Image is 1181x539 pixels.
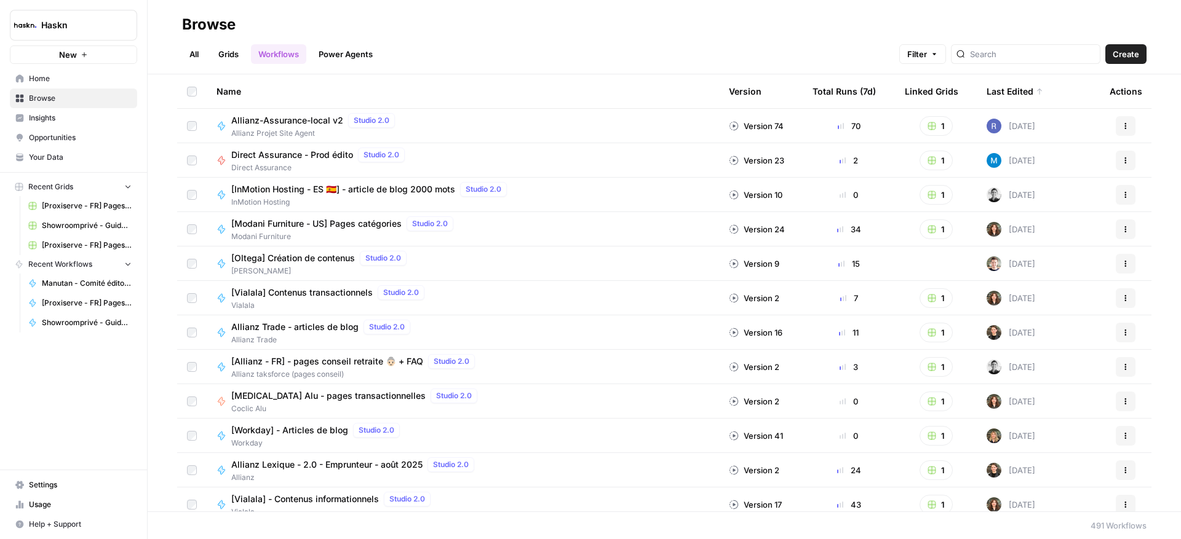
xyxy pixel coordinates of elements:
span: [Modani Furniture - US] Pages catégories [231,218,402,230]
a: Allianz Lexique - 2.0 - Emprunteur - août 2025Studio 2.0Allianz [217,457,709,483]
span: Allianz Trade [231,334,415,345]
div: 24 [813,464,885,476]
button: Recent Workflows [10,255,137,273]
div: Version 2 [729,292,779,304]
div: Version 41 [729,430,783,442]
div: [DATE] [987,360,1035,374]
span: Workday [231,438,405,449]
div: 34 [813,223,885,235]
button: Create [1105,44,1147,64]
button: Help + Support [10,514,137,534]
div: Version 10 [729,189,782,201]
div: Version 23 [729,154,784,167]
span: [Allianz - FR] - pages conseil retraite 👵🏻 + FAQ [231,355,423,368]
div: 3 [813,361,885,373]
span: Recent Workflows [28,259,92,270]
button: 1 [920,460,953,480]
span: [Workday] - Articles de blog [231,424,348,436]
div: 0 [813,189,885,201]
div: Version 2 [729,464,779,476]
div: [DATE] [987,394,1035,409]
span: Studio 2.0 [364,149,399,160]
img: uhgcgt6zpiex4psiaqgkk0ok3li6 [987,325,1001,340]
a: [Workday] - Articles de blogStudio 2.0Workday [217,423,709,449]
button: 1 [920,219,953,239]
span: Allianz [231,472,479,483]
a: Manutan - Comité éditorial [23,273,137,293]
a: Workflows [251,44,306,64]
span: Browse [29,93,132,104]
div: [DATE] [987,325,1035,340]
a: Grids [211,44,246,64]
span: Studio 2.0 [434,356,469,367]
span: Manutan - Comité éditorial [42,278,132,289]
span: Usage [29,499,132,510]
span: Vialala [231,300,429,311]
img: xlx1vc11lo246mpl6i14p9z1ximr [987,153,1001,168]
span: Recent Grids [28,181,73,192]
span: Filter [907,48,927,60]
a: Allianz-Assurance-local v2Studio 2.0Allianz Projet Site Agent [217,113,709,139]
div: [DATE] [987,119,1035,133]
span: Allianz Trade - articles de blog [231,321,359,333]
button: 1 [920,185,953,205]
span: Allianz Lexique - 2.0 - Emprunteur - août 2025 [231,458,423,471]
div: Version 17 [729,498,782,511]
div: 70 [813,120,885,132]
a: Insights [10,108,137,128]
div: 0 [813,430,885,442]
button: Recent Grids [10,178,137,196]
div: Version 16 [729,326,782,339]
div: 7 [813,292,885,304]
a: Showroomprivé - Guide d'achat de 800 mots Grid [23,216,137,235]
span: Studio 2.0 [389,494,425,505]
div: Version 2 [729,395,779,407]
img: 5szy29vhbbb2jvrzb4fwf88ktdwm [987,256,1001,271]
button: 1 [920,426,953,446]
span: Haskn [41,19,116,31]
button: 1 [920,357,953,377]
span: Allianz-Assurance-local v2 [231,114,343,127]
a: Usage [10,495,137,514]
span: Create [1113,48,1139,60]
a: Home [10,69,137,89]
span: [InMotion Hosting - ES 🇪🇸] - article de blog 2000 mots [231,183,455,195]
span: [Proxiserve - FR] Pages catégories - 800 mots sans FAQ Grid [42,240,132,251]
div: 43 [813,498,885,511]
button: 1 [920,495,953,514]
img: ziyu4k121h9vid6fczkx3ylgkuqx [987,428,1001,443]
div: Name [217,74,709,108]
div: Version 24 [729,223,785,235]
div: Actions [1110,74,1142,108]
div: Browse [182,15,236,34]
span: Studio 2.0 [436,390,472,401]
img: 5iwot33yo0fowbxplqtedoh7j1jy [987,187,1001,202]
span: Help + Support [29,519,132,530]
span: Allianz taksforce (pages conseil) [231,369,480,380]
a: [Vialala] - Contenus informationnelsStudio 2.0Vialala [217,492,709,517]
div: 2 [813,154,885,167]
a: [Proxiserve - FR] Pages catégories - 800 mots sans FAQ [23,293,137,313]
a: Direct Assurance - Prod éditoStudio 2.0Direct Assurance [217,148,709,173]
div: [DATE] [987,256,1035,271]
div: Version [729,74,761,108]
a: Your Data [10,148,137,167]
div: [DATE] [987,222,1035,237]
span: Coclic Alu [231,403,482,414]
button: 1 [920,391,953,411]
a: Showroomprivé - Guide d'achat de 800 mots [23,313,137,332]
div: [DATE] [987,153,1035,168]
span: [PERSON_NAME] [231,266,412,277]
div: Version 2 [729,361,779,373]
span: Studio 2.0 [365,253,401,264]
button: 1 [920,116,953,136]
span: Studio 2.0 [412,218,448,229]
a: Power Agents [311,44,380,64]
span: Home [29,73,132,84]
img: Haskn Logo [14,14,36,36]
div: [DATE] [987,497,1035,512]
img: wbc4lf7e8no3nva14b2bd9f41fnh [987,291,1001,305]
div: Last Edited [987,74,1043,108]
div: [DATE] [987,291,1035,305]
img: wbc4lf7e8no3nva14b2bd9f41fnh [987,497,1001,512]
